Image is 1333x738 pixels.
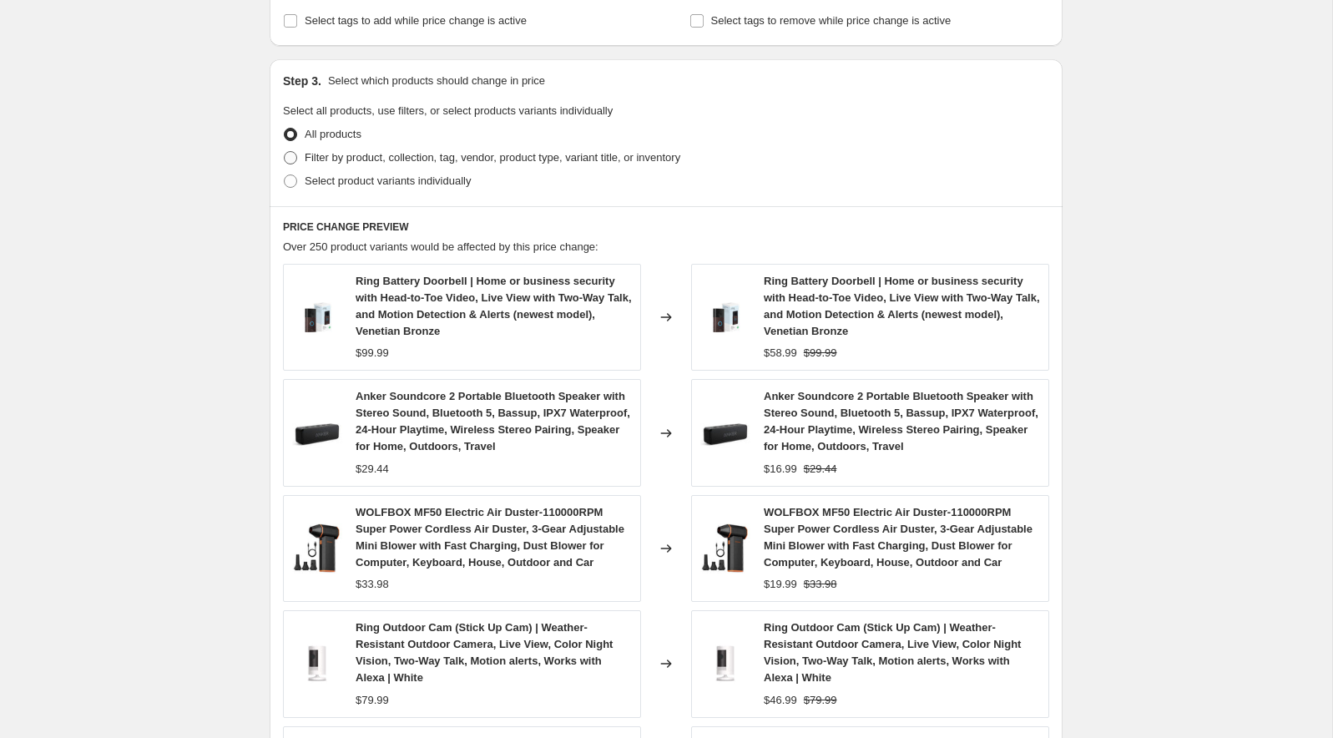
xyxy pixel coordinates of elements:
span: Ring Outdoor Cam (Stick Up Cam) | Weather-Resistant Outdoor Camera, Live View, Color Night Vision... [764,621,1021,684]
span: Anker Soundcore 2 Portable Bluetooth Speaker with Stereo Sound, Bluetooth 5, Bassup, IPX7 Waterpr... [764,390,1038,452]
div: $29.44 [356,461,389,478]
img: 713BEhBxXWL_80x.jpg [700,523,750,574]
div: $79.99 [356,692,389,709]
span: Select tags to remove while price change is active [711,14,952,27]
div: $33.98 [356,576,389,593]
span: Filter by product, collection, tag, vendor, product type, variant title, or inventory [305,151,680,164]
strike: $33.98 [804,576,837,593]
img: 41EMzkDF2KL_80x.jpg [292,639,342,689]
div: $16.99 [764,461,797,478]
p: Select which products should change in price [328,73,545,89]
img: 614l20nEhmL_80x.jpg [700,408,750,458]
img: 41EMzkDF2KL_80x.jpg [700,639,750,689]
strike: $79.99 [804,692,837,709]
span: Ring Battery Doorbell | Home or business security with Head-to-Toe Video, Live View with Two-Way ... [764,275,1040,337]
span: Select product variants individually [305,174,471,187]
span: Over 250 product variants would be affected by this price change: [283,240,598,253]
div: $19.99 [764,576,797,593]
img: 713BEhBxXWL_80x.jpg [292,523,342,574]
span: WOLFBOX MF50 Electric Air Duster-110000RPM Super Power Cordless Air Duster, 3-Gear Adjustable Min... [764,506,1033,569]
img: 614l20nEhmL_80x.jpg [292,408,342,458]
h2: Step 3. [283,73,321,89]
div: $58.99 [764,345,797,361]
span: Select all products, use filters, or select products variants individually [283,104,613,117]
span: WOLFBOX MF50 Electric Air Duster-110000RPM Super Power Cordless Air Duster, 3-Gear Adjustable Min... [356,506,624,569]
div: $99.99 [356,345,389,361]
img: 41FtCUr5PuL_80x.jpg [292,292,342,342]
strike: $99.99 [804,345,837,361]
span: Ring Battery Doorbell | Home or business security with Head-to-Toe Video, Live View with Two-Way ... [356,275,632,337]
h6: PRICE CHANGE PREVIEW [283,220,1049,234]
img: 41FtCUr5PuL_80x.jpg [700,292,750,342]
span: Ring Outdoor Cam (Stick Up Cam) | Weather-Resistant Outdoor Camera, Live View, Color Night Vision... [356,621,613,684]
div: $46.99 [764,692,797,709]
span: All products [305,128,361,140]
strike: $29.44 [804,461,837,478]
span: Anker Soundcore 2 Portable Bluetooth Speaker with Stereo Sound, Bluetooth 5, Bassup, IPX7 Waterpr... [356,390,630,452]
span: Select tags to add while price change is active [305,14,527,27]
